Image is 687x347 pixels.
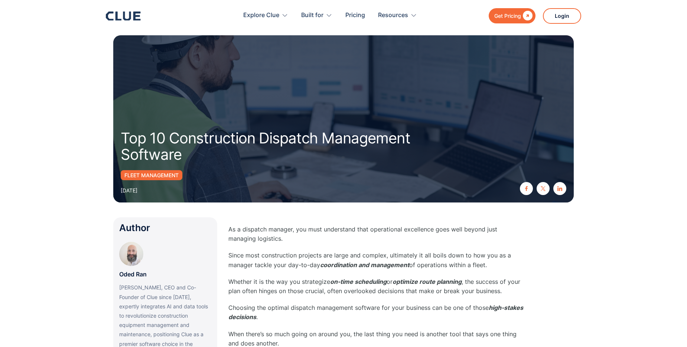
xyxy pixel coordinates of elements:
div: Author [119,223,211,233]
div: Explore Clue [243,4,288,27]
div: Built for [301,4,323,27]
img: linkedin icon [557,186,562,191]
p: Since most construction projects are large and complex, ultimately it all boils down to how you a... [228,251,525,269]
p: Oded Ran [119,270,147,279]
a: Pricing [345,4,365,27]
em: on-time scheduling [330,278,387,285]
img: twitter X icon [541,186,546,191]
div: [DATE] [121,186,137,195]
div:  [521,11,533,20]
h1: Top 10 Construction Dispatch Management Software [121,130,433,163]
img: facebook icon [524,186,529,191]
a: Get Pricing [489,8,535,23]
div: Explore Clue [243,4,279,27]
a: Login [543,8,581,24]
p: As a dispatch manager, you must understand that operational excellence goes well beyond just mana... [228,225,525,243]
em: coordination and management [320,261,409,269]
p: Whether it is the way you strategize or , the success of your plan often hinges on those crucial,... [228,277,525,296]
p: Choosing the optimal dispatch management software for your business can be one of those . [228,303,525,322]
div: Resources [378,4,408,27]
em: optimize route planning [393,278,462,285]
a: Fleet management [121,170,182,180]
div: Resources [378,4,417,27]
div: Get Pricing [494,11,521,20]
img: Oded Ran [119,242,143,266]
div: Built for [301,4,332,27]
